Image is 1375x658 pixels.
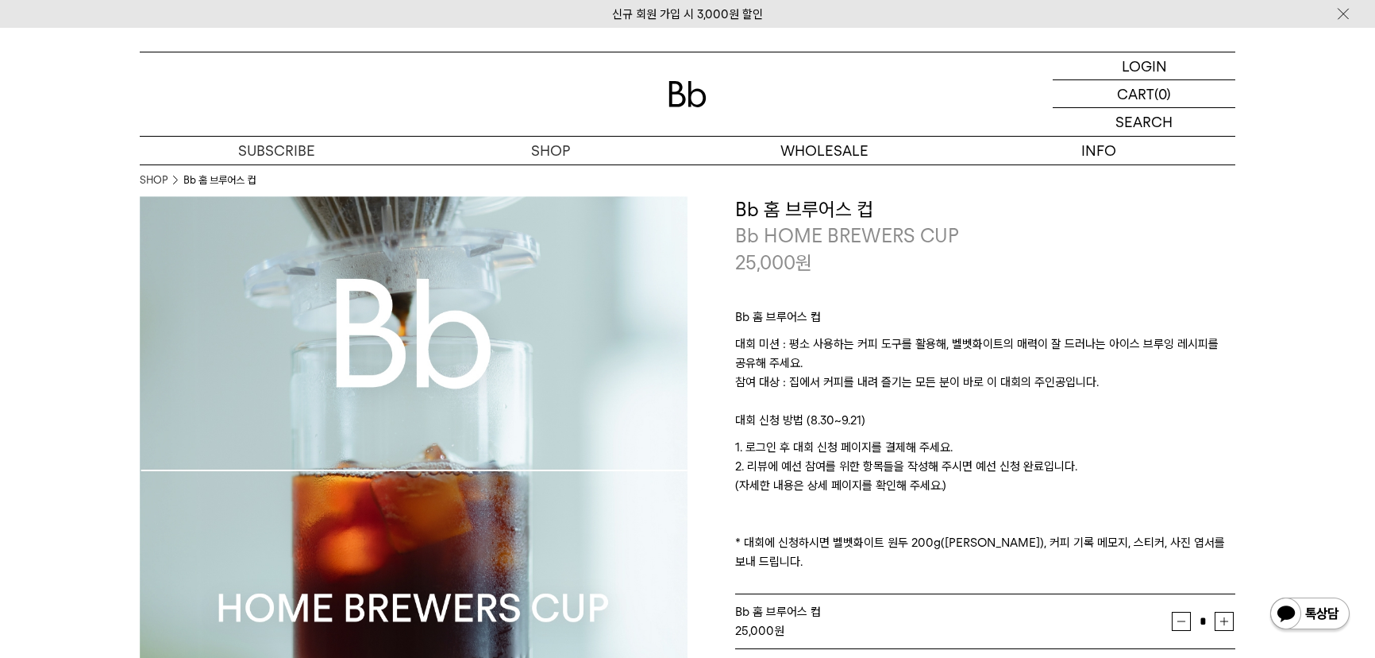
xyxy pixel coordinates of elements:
p: 대회 미션 : 평소 사용하는 커피 도구를 활용해, 벨벳화이트의 매력이 잘 드러나는 아이스 브루잉 레시피를 공유해 주세요. 참여 대상 : 집에서 커피를 내려 즐기는 모든 분이 ... [735,335,1235,411]
p: 대회 신청 방법 (8.30~9.21) [735,411,1235,438]
a: SHOP [414,137,687,164]
p: 1. 로그인 후 대회 신청 페이지를 결제해 주세요. 2. 리뷰에 예선 참여를 위한 항목들을 작성해 주시면 예선 신청 완료입니다. (자세한 내용은 상세 페이지를 확인해 주세요.... [735,438,1235,571]
a: LOGIN [1053,52,1235,80]
button: 감소 [1172,612,1191,631]
div: 원 [735,621,1172,641]
a: SHOP [140,172,168,188]
p: WHOLESALE [687,137,961,164]
p: SEARCH [1115,108,1173,136]
h3: Bb 홈 브루어스 컵 [735,196,1235,223]
button: 증가 [1215,612,1234,631]
p: Bb HOME BREWERS CUP [735,223,1235,250]
p: LOGIN [1122,52,1167,79]
a: 신규 회원 가입 시 3,000원 할인 [612,7,763,21]
span: 원 [795,251,812,274]
p: (0) [1154,80,1171,107]
span: Bb 홈 브루어스 컵 [735,605,821,619]
img: 로고 [668,81,707,107]
p: 25,000 [735,250,812,277]
img: 카카오톡 채널 1:1 채팅 버튼 [1269,596,1351,634]
li: Bb 홈 브루어스 컵 [183,172,256,188]
p: INFO [961,137,1235,164]
strong: 25,000 [735,624,774,638]
p: CART [1117,80,1154,107]
a: SUBSCRIBE [140,137,414,164]
p: Bb 홈 브루어스 컵 [735,308,1235,335]
a: CART (0) [1053,80,1235,108]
